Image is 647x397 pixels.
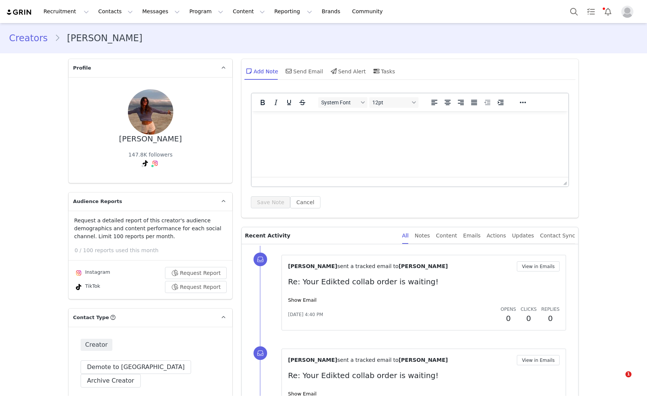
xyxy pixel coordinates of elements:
[436,227,457,244] div: Content
[463,227,481,244] div: Emails
[81,374,141,388] button: Archive Creator
[566,3,582,20] button: Search
[288,276,560,287] p: Re: Your Edikted collab order is waiting!
[428,97,441,108] button: Align left
[138,3,184,20] button: Messages
[600,3,616,20] button: Notifications
[625,371,631,377] span: 1
[398,263,448,269] span: [PERSON_NAME]
[288,370,560,381] p: Re: Your Edikted collab order is waiting!
[512,227,534,244] div: Updates
[244,62,278,80] div: Add Note
[73,314,109,321] span: Contact Type
[270,3,317,20] button: Reporting
[185,3,228,20] button: Program
[73,64,91,72] span: Profile
[74,282,100,292] div: TikTok
[288,297,316,303] a: Show Email
[372,62,395,80] div: Tasks
[251,196,290,208] button: Save Note
[81,339,112,351] span: Creator
[560,177,568,186] div: Press the Up and Down arrow keys to resize the editor.
[494,97,507,108] button: Increase indent
[541,307,560,312] span: Replies
[288,311,323,318] span: [DATE] 4:40 PM
[256,97,269,108] button: Bold
[617,6,641,18] button: Profile
[369,97,418,108] button: Font sizes
[454,97,467,108] button: Align right
[501,307,516,312] span: Opens
[269,97,282,108] button: Italic
[75,247,232,254] p: 0 / 100 reports used this month
[402,227,409,244] div: All
[317,3,347,20] a: Brands
[288,357,337,363] span: [PERSON_NAME]
[74,268,110,278] div: Instagram
[501,313,516,324] h2: 0
[521,313,537,324] h2: 0
[441,97,454,108] button: Align center
[76,270,82,276] img: instagram.svg
[583,3,599,20] a: Tasks
[517,261,560,271] button: View in Emails
[165,281,227,293] button: Request Report
[9,31,54,45] a: Creators
[541,313,560,324] h2: 0
[372,99,409,105] span: 12pt
[74,217,227,240] p: Request a detailed report of this creator's audience demographics and content performance for eac...
[318,97,367,108] button: Fonts
[119,135,182,143] div: [PERSON_NAME]
[398,357,448,363] span: [PERSON_NAME]
[348,3,391,20] a: Community
[540,227,575,244] div: Contact Sync
[165,267,227,279] button: Request Report
[128,89,173,135] img: 9e252542-ceb1-4005-aed1-a6e00102148b.jpg
[517,355,560,365] button: View in Emails
[94,3,137,20] button: Contacts
[516,97,529,108] button: Reveal or hide additional toolbar items
[610,371,628,389] iframe: Intercom live chat
[621,6,633,18] img: placeholder-profile.jpg
[284,62,323,80] div: Send Email
[481,97,494,108] button: Decrease indent
[73,198,122,205] span: Audience Reports
[81,360,191,374] button: Demote to [GEOGRAPHIC_DATA]
[337,357,398,363] span: sent a tracked email to
[152,160,158,166] img: instagram.svg
[521,307,537,312] span: Clicks
[128,151,173,159] div: 147.8K followers
[245,227,396,244] p: Recent Activity
[337,263,398,269] span: sent a tracked email to
[39,3,93,20] button: Recruitment
[487,227,506,244] div: Actions
[228,3,269,20] button: Content
[415,227,430,244] div: Notes
[283,97,296,108] button: Underline
[468,97,481,108] button: Justify
[6,9,33,16] img: grin logo
[329,62,366,80] div: Send Alert
[296,97,309,108] button: Strikethrough
[288,391,316,397] a: Show Email
[252,111,568,177] iframe: Rich Text Area
[288,263,337,269] span: [PERSON_NAME]
[321,99,358,105] span: System Font
[290,196,320,208] button: Cancel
